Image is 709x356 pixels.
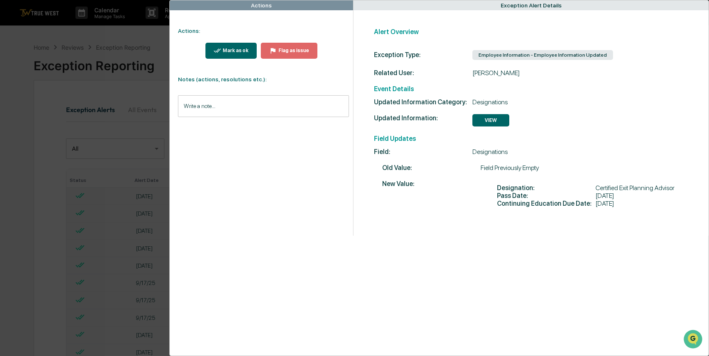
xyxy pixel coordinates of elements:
[472,50,613,60] div: Employee Information - Employee Information Updated
[8,63,23,78] img: 1746055101610-c473b297-6a78-478c-a979-82029cc54cd1
[28,71,104,78] div: We're available if you need us!
[374,98,697,106] div: Designations
[277,48,309,53] div: Flag as issue
[374,85,697,93] h2: Event Details
[251,2,272,9] div: Actions
[374,69,472,77] span: Related User:
[56,100,105,115] a: 🗄️Attestations
[497,192,595,200] span: Pass Date :
[374,148,472,156] span: Field:
[178,76,267,83] strong: Notes (actions, resolutions etc.):
[501,2,562,9] div: Exception Alert Details
[82,139,99,145] span: Pylon
[58,139,99,145] a: Powered byPylon
[497,184,675,192] div: Certified Exit Planning Advisor
[221,48,248,53] div: Mark as ok
[374,114,472,122] span: Updated Information:
[5,116,55,131] a: 🔎Data Lookup
[28,63,135,71] div: Start new chat
[68,103,102,112] span: Attestations
[8,104,15,111] div: 🖐️
[139,65,149,75] button: Start new chat
[374,98,472,106] span: Updated Information Category:
[374,51,472,59] div: Exception Type:
[205,43,257,59] button: Mark as ok
[16,119,52,127] span: Data Lookup
[497,184,595,192] span: Designation :
[374,135,697,142] h2: Field Updates
[382,180,481,188] span: New Value:
[374,28,697,36] h2: Alert Overview
[497,192,675,200] div: [DATE]
[8,120,15,126] div: 🔎
[472,114,509,126] button: VIEW
[497,200,595,207] span: Continuing Education Due Date :
[382,164,697,172] div: Field Previously Empty
[178,28,200,34] strong: Actions:
[261,43,317,59] button: Flag as issue
[497,200,675,207] div: [DATE]
[374,69,697,77] div: [PERSON_NAME]
[382,164,481,172] span: Old Value:
[16,103,53,112] span: Preclearance
[683,329,705,351] iframe: Open customer support
[5,100,56,115] a: 🖐️Preclearance
[8,17,149,30] p: How can we help?
[374,148,697,156] div: Designations
[59,104,66,111] div: 🗄️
